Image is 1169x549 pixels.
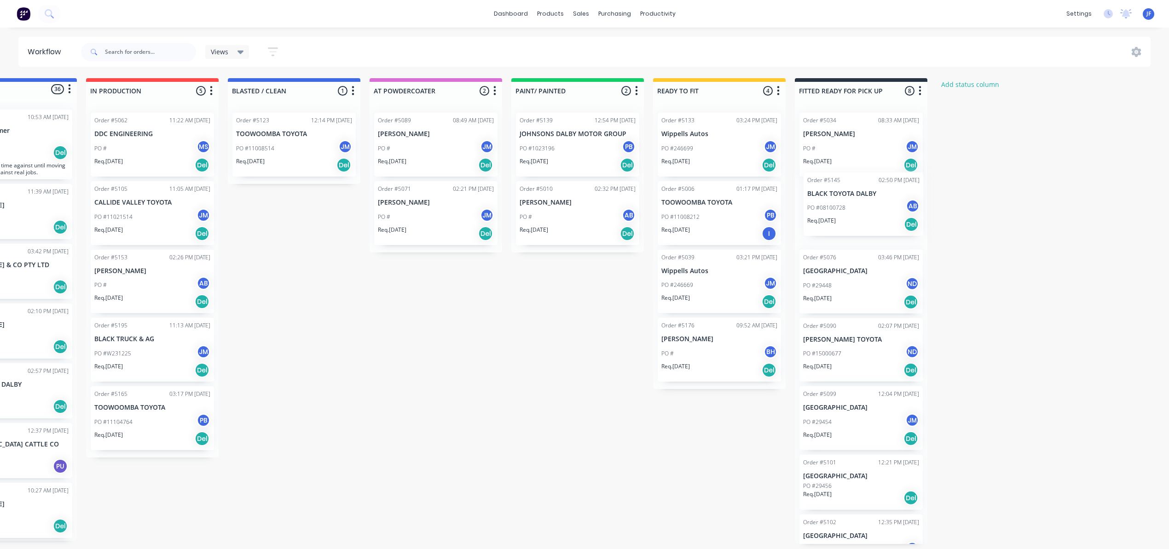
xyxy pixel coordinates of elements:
span: JF [1146,10,1151,18]
a: dashboard [489,7,532,21]
input: Enter column name… [232,86,323,96]
button: Add status column [937,78,1004,91]
span: 36 [51,84,64,94]
span: 5 [196,86,206,96]
div: purchasing [594,7,636,21]
span: 8 [905,86,914,96]
input: Enter column name… [657,86,748,96]
span: Views [211,47,228,57]
input: Search for orders... [105,43,196,61]
span: 4 [763,86,773,96]
input: Enter column name… [515,86,606,96]
div: products [532,7,568,21]
input: Enter column name… [799,86,890,96]
div: settings [1062,7,1096,21]
img: Factory [17,7,30,21]
span: 2 [621,86,631,96]
span: 1 [338,86,347,96]
div: sales [568,7,594,21]
input: Enter column name… [90,86,181,96]
div: Workflow [28,46,65,57]
input: Enter column name… [374,86,464,96]
div: productivity [636,7,680,21]
span: 2 [480,86,489,96]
